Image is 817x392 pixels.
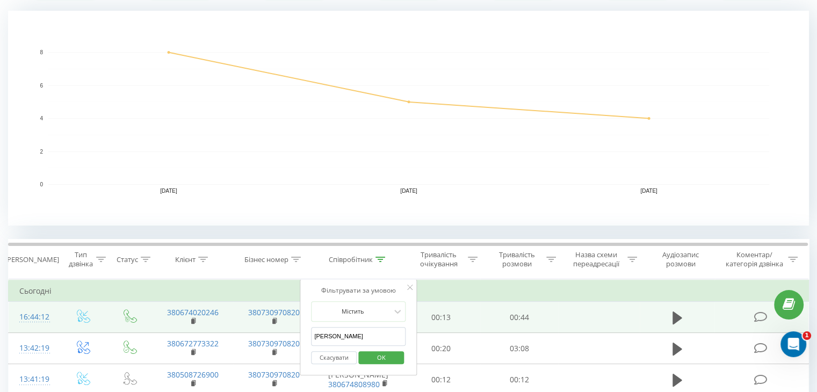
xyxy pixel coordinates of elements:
[19,369,48,390] div: 13:41:19
[8,11,809,226] svg: A chart.
[167,369,219,380] a: 380508726900
[400,188,417,194] text: [DATE]
[117,255,138,264] div: Статус
[640,188,657,194] text: [DATE]
[329,255,373,264] div: Співробітник
[649,250,712,268] div: Аудіозапис розмови
[175,255,196,264] div: Клієнт
[402,302,480,333] td: 00:13
[722,250,785,268] div: Коментар/категорія дзвінка
[248,369,300,380] a: 380730970820
[167,307,219,317] a: 380674020246
[490,250,544,268] div: Тривалість розмови
[5,255,59,264] div: [PERSON_NAME]
[19,307,48,328] div: 16:44:12
[311,327,406,346] input: Введіть значення
[244,255,288,264] div: Бізнес номер
[358,351,404,365] button: OK
[167,338,219,349] a: 380672773322
[40,49,43,55] text: 8
[40,83,43,89] text: 6
[9,280,809,302] td: Сьогодні
[311,351,357,365] button: Скасувати
[568,250,625,268] div: Назва схеми переадресації
[412,250,466,268] div: Тривалість очікування
[402,333,480,364] td: 00:20
[780,331,806,357] iframe: Intercom live chat
[802,331,811,340] span: 1
[328,379,380,389] a: 380674808980
[160,188,177,194] text: [DATE]
[248,338,300,349] a: 380730970820
[40,182,43,187] text: 0
[68,250,93,268] div: Тип дзвінка
[19,338,48,359] div: 13:42:19
[480,302,558,333] td: 00:44
[40,149,43,155] text: 2
[40,115,43,121] text: 4
[311,285,406,296] div: Фільтрувати за умовою
[248,307,300,317] a: 380730970820
[480,333,558,364] td: 03:08
[366,349,396,366] span: OK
